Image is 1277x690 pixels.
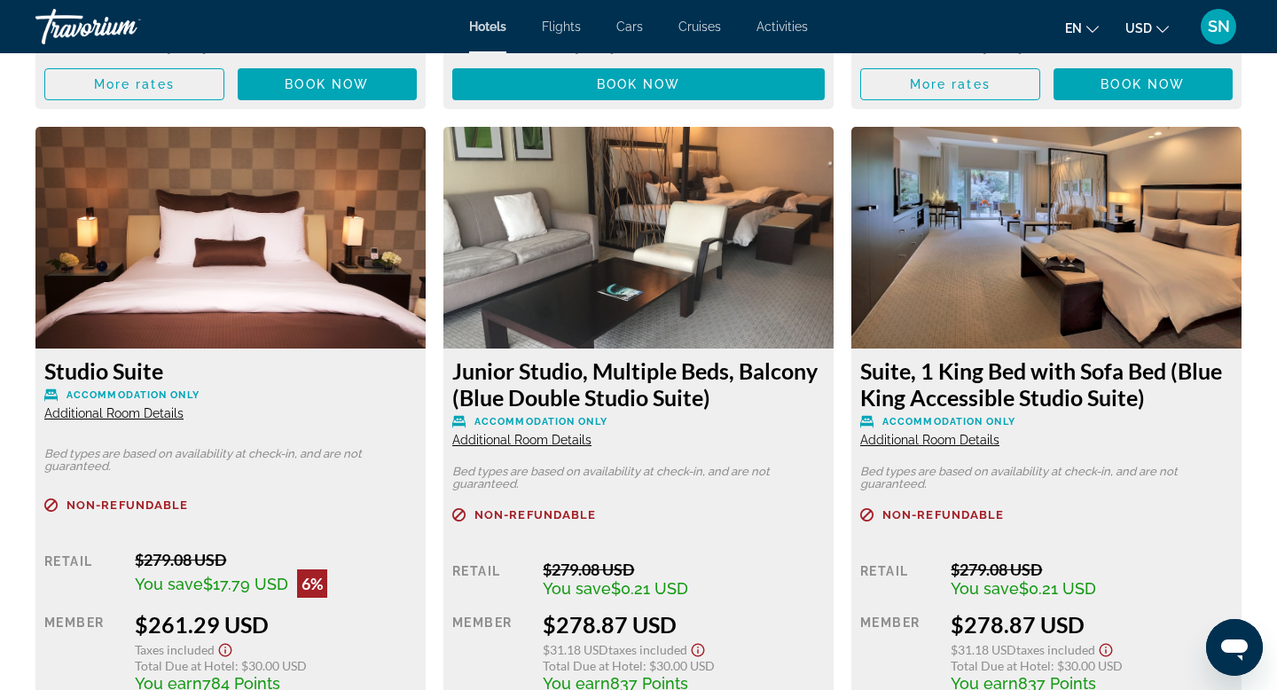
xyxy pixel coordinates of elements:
[285,77,369,91] span: Book now
[910,77,991,91] span: More rates
[543,642,608,657] span: $31.18 USD
[1095,638,1116,658] button: Show Taxes and Fees disclaimer
[678,20,721,34] a: Cruises
[951,658,1051,673] span: Total Due at Hotel
[135,658,417,673] div: : $30.00 USD
[203,575,288,593] span: $17.79 USD
[543,579,611,598] span: You save
[35,127,426,349] img: dfea933c-bd87-4b45-bac3-67e577dd4f2a.jpeg
[951,611,1233,638] div: $278.87 USD
[543,560,825,579] div: $279.08 USD
[1065,21,1082,35] span: en
[1125,15,1169,41] button: Change currency
[44,448,417,473] p: Bed types are based on availability at check-in, and are not guaranteed.
[1065,15,1099,41] button: Change language
[543,658,643,673] span: Total Due at Hotel
[1101,77,1185,91] span: Book now
[44,550,121,598] div: Retail
[616,20,643,34] a: Cars
[543,658,825,673] div: : $30.00 USD
[951,642,1016,657] span: $31.18 USD
[135,658,235,673] span: Total Due at Hotel
[135,611,417,638] div: $261.29 USD
[474,509,596,521] span: Non-refundable
[860,357,1233,411] h3: Suite, 1 King Bed with Sofa Bed (Blue King Accessible Studio Suite)
[297,569,327,598] div: 6%
[860,68,1040,100] button: More rates
[543,611,825,638] div: $278.87 USD
[1054,68,1234,100] button: Book now
[474,416,607,427] span: Accommodation Only
[608,642,687,657] span: Taxes included
[756,20,808,34] a: Activities
[687,638,709,658] button: Show Taxes and Fees disclaimer
[44,68,224,100] button: More rates
[860,466,1233,490] p: Bed types are based on availability at check-in, and are not guaranteed.
[1195,8,1242,45] button: User Menu
[1125,21,1152,35] span: USD
[469,20,506,34] a: Hotels
[135,550,417,569] div: $279.08 USD
[882,509,1004,521] span: Non-refundable
[851,127,1242,349] img: 7f21958b-10d1-44f5-9c0a-290a5bdfabfa.jpeg
[1016,642,1095,657] span: Taxes included
[452,433,591,447] span: Additional Room Details
[1208,18,1230,35] span: SN
[238,68,418,100] button: Book now
[44,406,184,420] span: Additional Room Details
[951,658,1233,673] div: : $30.00 USD
[597,77,681,91] span: Book now
[35,4,213,50] a: Travorium
[94,77,175,91] span: More rates
[1019,579,1096,598] span: $0.21 USD
[443,127,834,349] img: a9f0a20f-41ff-4748-a0fd-c61332c87c31.jpeg
[882,416,1015,427] span: Accommodation Only
[452,68,825,100] button: Book now
[67,389,200,401] span: Accommodation Only
[135,575,203,593] span: You save
[1206,619,1263,676] iframe: Button to launch messaging window
[860,433,999,447] span: Additional Room Details
[452,560,529,598] div: Retail
[215,638,236,658] button: Show Taxes and Fees disclaimer
[860,560,937,598] div: Retail
[452,357,825,411] h3: Junior Studio, Multiple Beds, Balcony (Blue Double Studio Suite)
[611,579,688,598] span: $0.21 USD
[542,20,581,34] a: Flights
[67,499,188,511] span: Non-refundable
[951,579,1019,598] span: You save
[452,466,825,490] p: Bed types are based on availability at check-in, and are not guaranteed.
[44,357,417,384] h3: Studio Suite
[951,560,1233,579] div: $279.08 USD
[135,642,215,657] span: Taxes included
